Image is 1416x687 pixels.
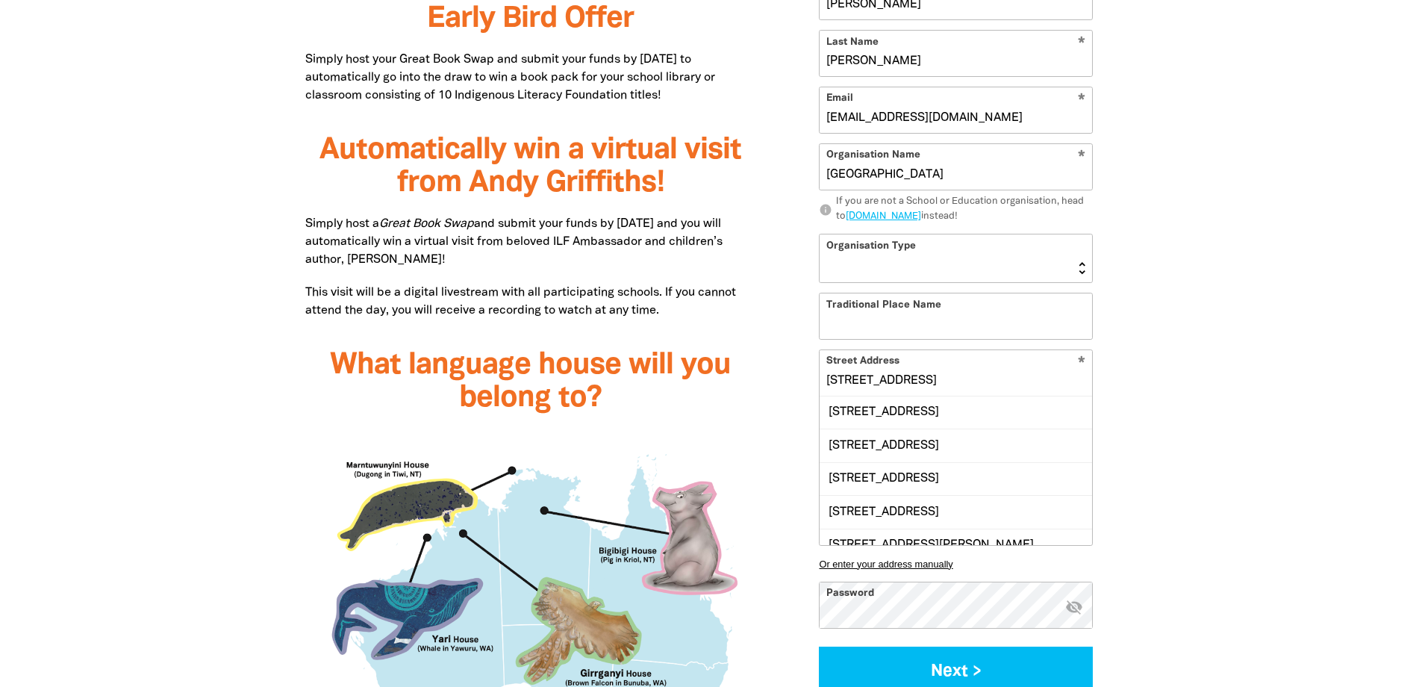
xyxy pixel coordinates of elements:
[820,397,1092,429] div: [STREET_ADDRESS]
[427,5,634,33] span: Early Bird Offer
[820,495,1092,528] div: [STREET_ADDRESS]
[330,352,731,412] span: What language house will you belong to?
[305,284,757,320] p: This visit will be a digital livestream with all participating schools. If you cannot attend the ...
[305,51,757,105] p: Simply host your Great Book Swap and submit your funds by [DATE] to automatically go into the dra...
[1065,597,1083,615] i: Hide password
[836,195,1094,224] div: If you are not a School or Education organisation, head to instead!
[305,215,757,269] p: Simply host a and submit your funds by [DATE] and you will automatically win a virtual visit from...
[819,559,1093,570] button: Or enter your address manually
[1065,597,1083,618] button: visibility_off
[319,137,741,197] span: Automatically win a virtual visit from Andy Griffiths!
[820,529,1092,562] div: [STREET_ADDRESS][PERSON_NAME]
[379,219,474,229] em: Great Book Swap
[820,429,1092,461] div: [STREET_ADDRESS]
[820,462,1092,495] div: [STREET_ADDRESS]
[819,203,832,217] i: info
[846,212,921,221] a: [DOMAIN_NAME]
